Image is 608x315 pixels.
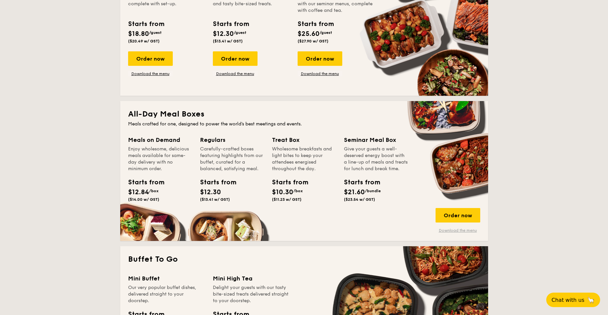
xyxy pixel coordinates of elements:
[128,188,149,196] span: $12.84
[298,51,342,66] div: Order now
[298,39,328,43] span: ($27.90 w/ GST)
[128,135,192,144] div: Meals on Demand
[128,197,159,202] span: ($14.00 w/ GST)
[128,71,173,76] a: Download the menu
[298,71,342,76] a: Download the menu
[298,19,333,29] div: Starts from
[128,274,205,283] div: Mini Buffet
[298,30,320,38] span: $25.60
[272,197,302,202] span: ($11.23 w/ GST)
[344,177,373,187] div: Starts from
[344,146,408,172] div: Give your guests a well-deserved energy boost with a line-up of meals and treats for lunch and br...
[272,146,336,172] div: Wholesome breakfasts and light bites to keep your attendees energised throughout the day.
[128,51,173,66] div: Order now
[436,208,480,223] div: Order now
[213,284,290,304] div: Delight your guests with our tasty bite-sized treats delivered straight to your doorstep.
[213,19,249,29] div: Starts from
[200,146,264,172] div: Carefully-crafted boxes featuring highlights from our buffet, curated for a balanced, satisfying ...
[128,30,149,38] span: $18.80
[587,296,595,304] span: 🦙
[213,71,258,76] a: Download the menu
[128,254,480,265] h2: Buffet To Go
[128,19,164,29] div: Starts from
[128,146,192,172] div: Enjoy wholesome, delicious meals available for same-day delivery with no minimum order.
[546,293,600,307] button: Chat with us🦙
[344,188,365,196] span: $21.60
[128,121,480,127] div: Meals crafted for one, designed to power the world's best meetings and events.
[128,284,205,304] div: Our very popular buffet dishes, delivered straight to your doorstep.
[272,135,336,144] div: Treat Box
[128,39,160,43] span: ($20.49 w/ GST)
[320,30,332,35] span: /guest
[344,135,408,144] div: Seminar Meal Box
[213,51,258,66] div: Order now
[436,228,480,233] a: Download the menu
[293,189,303,193] span: /box
[200,177,230,187] div: Starts from
[344,197,375,202] span: ($23.54 w/ GST)
[552,297,584,303] span: Chat with us
[149,189,159,193] span: /box
[128,177,158,187] div: Starts from
[213,274,290,283] div: Mini High Tea
[200,188,221,196] span: $12.30
[234,30,246,35] span: /guest
[200,197,230,202] span: ($13.41 w/ GST)
[149,30,162,35] span: /guest
[200,135,264,144] div: Regulars
[272,177,302,187] div: Starts from
[365,189,381,193] span: /bundle
[272,188,293,196] span: $10.30
[213,39,243,43] span: ($13.41 w/ GST)
[128,109,480,119] h2: All-Day Meal Boxes
[213,30,234,38] span: $12.30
